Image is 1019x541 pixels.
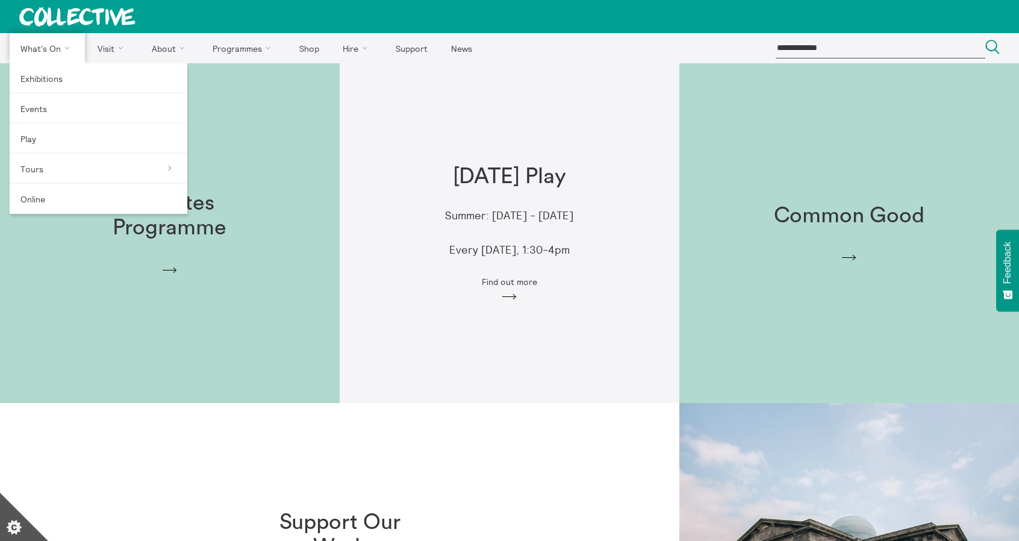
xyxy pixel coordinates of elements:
[440,33,482,63] a: News
[385,33,438,63] a: Support
[10,124,187,154] a: Play
[453,164,566,189] h1: [DATE] Play
[10,33,85,63] a: What's On
[332,33,383,63] a: Hire
[141,33,200,63] a: About
[996,230,1019,311] button: Feedback - Show survey
[93,191,247,241] h1: Satellites Programme
[87,33,139,63] a: Visit
[1002,242,1013,284] span: Feedback
[774,204,924,228] h1: Common Good
[10,184,187,214] a: Online
[202,33,287,63] a: Programmes
[10,63,187,93] a: Exhibitions
[10,154,187,184] a: Tours
[10,93,187,124] a: Events
[288,33,329,63] a: Shop
[449,244,570,257] p: Every [DATE], 1:30-4pm
[482,277,537,287] span: Find out more
[445,210,573,222] p: Summer: [DATE] - [DATE]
